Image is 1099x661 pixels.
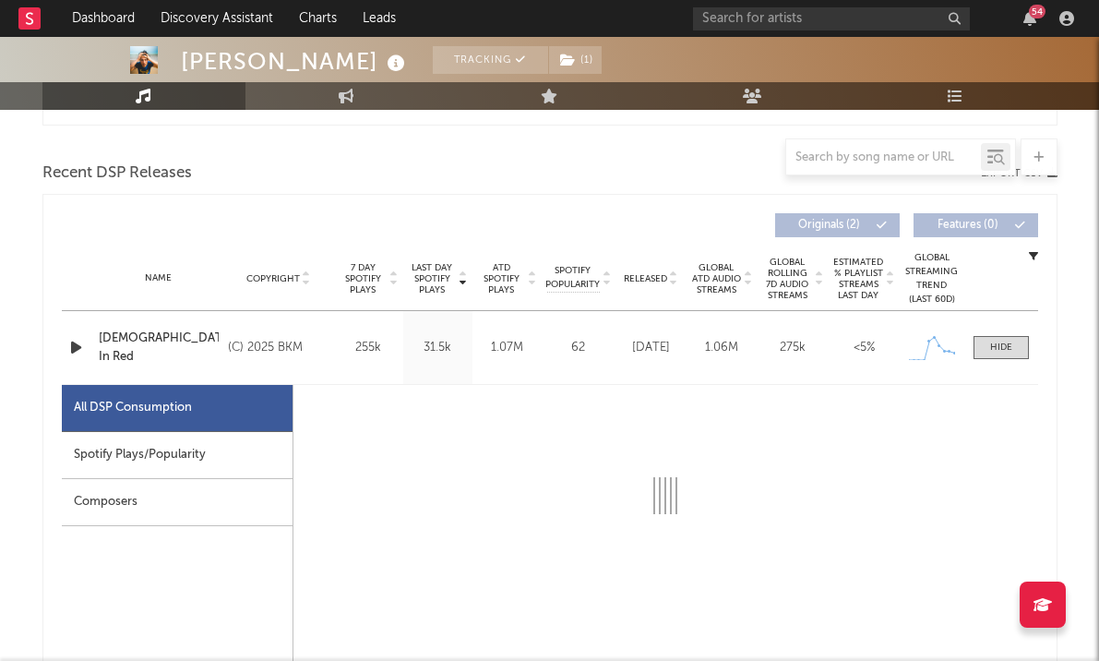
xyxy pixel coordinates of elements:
[762,257,813,301] span: Global Rolling 7D Audio Streams
[549,46,602,74] button: (1)
[904,251,960,306] div: Global Streaming Trend (Last 60D)
[408,262,457,295] span: Last Day Spotify Plays
[477,262,526,295] span: ATD Spotify Plays
[775,213,900,237] button: Originals(2)
[833,257,884,301] span: Estimated % Playlist Streams Last Day
[914,213,1038,237] button: Features(0)
[62,479,293,526] div: Composers
[62,432,293,479] div: Spotify Plays/Popularity
[62,385,293,432] div: All DSP Consumption
[1023,11,1036,26] button: 54
[548,46,603,74] span: ( 1 )
[99,330,220,366] a: [DEMOGRAPHIC_DATA] In Red
[1029,5,1045,18] div: 54
[228,337,329,359] div: (C) 2025 BKM
[339,262,388,295] span: 7 Day Spotify Plays
[181,46,410,77] div: [PERSON_NAME]
[787,220,872,231] span: Originals ( 2 )
[408,339,468,357] div: 31.5k
[624,273,667,284] span: Released
[246,273,300,284] span: Copyright
[786,150,981,165] input: Search by song name or URL
[99,271,220,285] div: Name
[74,397,192,419] div: All DSP Consumption
[693,7,970,30] input: Search for artists
[691,339,753,357] div: 1.06M
[926,220,1010,231] span: Features ( 0 )
[546,339,611,357] div: 62
[762,339,824,357] div: 275k
[833,339,895,357] div: <5%
[433,46,548,74] button: Tracking
[691,262,742,295] span: Global ATD Audio Streams
[545,264,600,292] span: Spotify Popularity
[620,339,682,357] div: [DATE]
[477,339,537,357] div: 1.07M
[339,339,399,357] div: 255k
